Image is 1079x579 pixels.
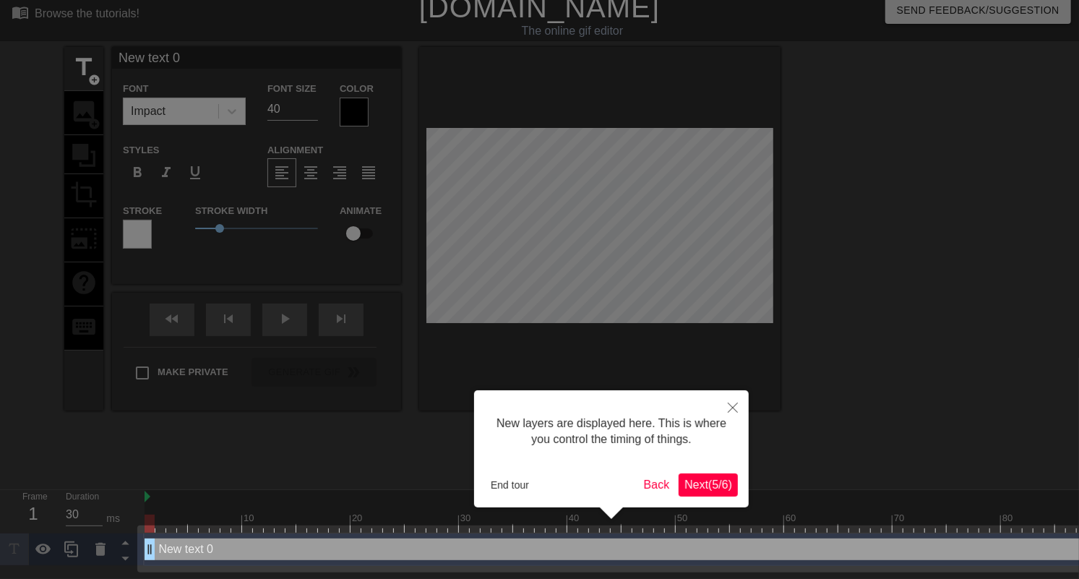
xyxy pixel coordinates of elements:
button: Next [679,473,738,497]
span: Next ( 5 / 6 ) [684,479,732,491]
button: Back [638,473,676,497]
button: Close [717,390,749,424]
div: New layers are displayed here. This is where you control the timing of things. [485,401,738,463]
button: End tour [485,474,535,496]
